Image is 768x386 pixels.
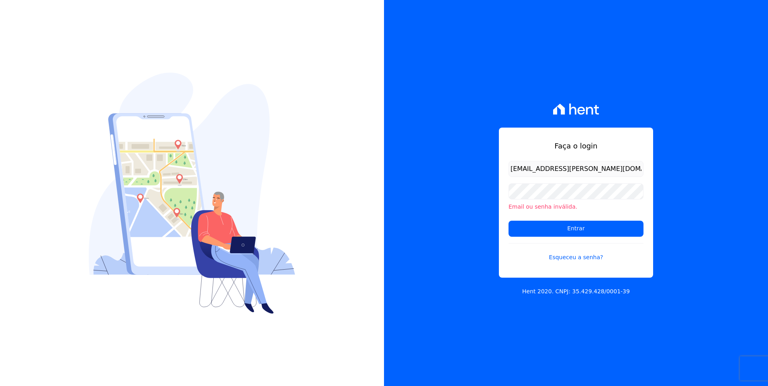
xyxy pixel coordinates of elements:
[509,203,643,211] li: Email ou senha inválida.
[509,161,643,177] input: Email
[89,73,295,314] img: Login
[509,221,643,237] input: Entrar
[509,140,643,151] h1: Faça o login
[509,243,643,262] a: Esqueceu a senha?
[522,287,630,296] p: Hent 2020. CNPJ: 35.429.428/0001-39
